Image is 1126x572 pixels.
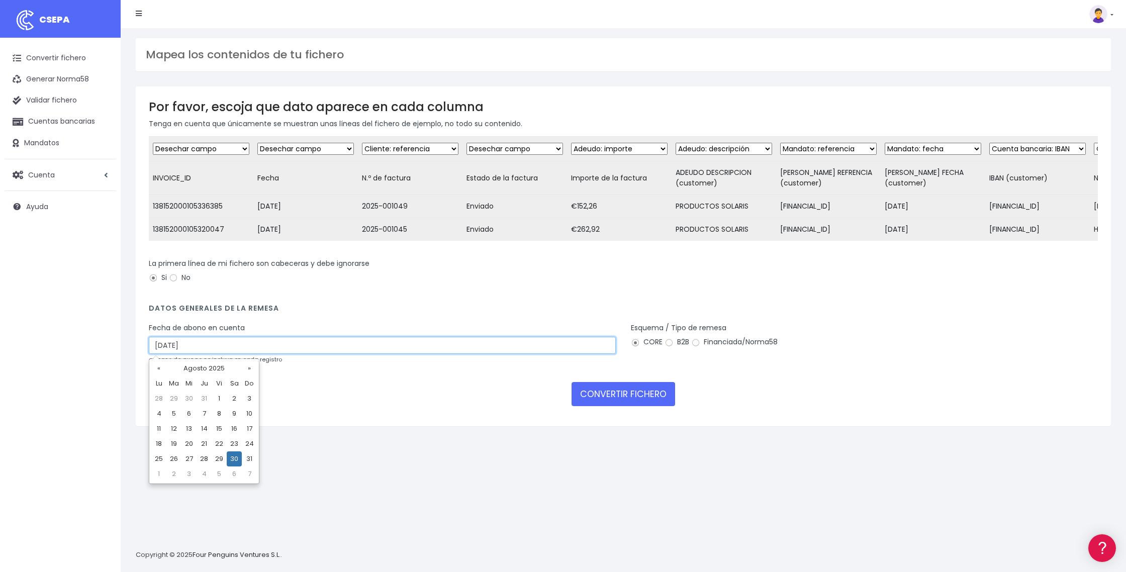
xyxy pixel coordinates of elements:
div: Convertir ficheros [10,111,191,121]
button: CONVERTIR FICHERO [572,382,675,406]
td: [FINANCIAL_ID] [985,218,1090,241]
td: 15 [212,421,227,436]
small: en caso de que no se incluya en cada registro [149,355,282,363]
td: 19 [166,436,181,451]
a: Ayuda [5,196,116,217]
label: La primera línea de mi fichero son cabeceras y debe ignorarse [149,258,369,269]
td: [PERSON_NAME] REFRENCIA (customer) [776,161,881,195]
td: Importe de la factura [567,161,672,195]
td: 2025-001045 [358,218,462,241]
td: PRODUCTOS SOLARIS [672,218,776,241]
td: 138152000105320047 [149,218,253,241]
td: PRODUCTOS SOLARIS [672,195,776,218]
td: 12 [166,421,181,436]
span: CSEPA [39,13,70,26]
td: [DATE] [881,218,985,241]
td: [DATE] [881,195,985,218]
p: Copyright © 2025 . [136,550,282,560]
img: profile [1089,5,1107,23]
td: 7 [197,406,212,421]
label: CORE [631,337,663,347]
td: 3 [242,391,257,406]
td: €152,26 [567,195,672,218]
label: Fecha de abono en cuenta [149,323,245,333]
td: 11 [151,421,166,436]
span: Ayuda [26,202,48,212]
a: Cuenta [5,164,116,185]
th: Mi [181,376,197,391]
td: 10 [242,406,257,421]
td: 14 [197,421,212,436]
th: Sa [227,376,242,391]
td: €262,92 [567,218,672,241]
td: 26 [166,451,181,466]
th: « [151,361,166,376]
td: Enviado [462,195,567,218]
td: 30 [181,391,197,406]
td: 25 [151,451,166,466]
td: [FINANCIAL_ID] [776,218,881,241]
td: INVOICE_ID [149,161,253,195]
td: [FINANCIAL_ID] [776,195,881,218]
td: 31 [197,391,212,406]
td: 29 [212,451,227,466]
label: B2B [665,337,689,347]
td: 27 [181,451,197,466]
a: Videotutoriales [10,158,191,174]
td: 31 [242,451,257,466]
img: logo [13,8,38,33]
td: 3 [181,466,197,482]
a: Validar fichero [5,90,116,111]
td: 9 [227,406,242,421]
span: Cuenta [28,169,55,179]
td: IBAN (customer) [985,161,1090,195]
td: [FINANCIAL_ID] [985,195,1090,218]
a: Cuentas bancarias [5,111,116,132]
td: N.º de factura [358,161,462,195]
td: [DATE] [253,218,358,241]
td: [PERSON_NAME] FECHA (customer) [881,161,985,195]
a: Perfiles de empresas [10,174,191,189]
td: 1 [151,466,166,482]
th: » [242,361,257,376]
td: [DATE] [253,195,358,218]
a: POWERED BY ENCHANT [138,290,194,299]
td: Fecha [253,161,358,195]
p: Tenga en cuenta que únicamente se muestran unas líneas del fichero de ejemplo, no todo su contenido. [149,118,1098,129]
td: 17 [242,421,257,436]
label: Financiada/Norma58 [691,337,778,347]
td: 22 [212,436,227,451]
td: 16 [227,421,242,436]
a: API [10,257,191,272]
label: Esquema / Tipo de remesa [631,323,726,333]
td: 28 [151,391,166,406]
h3: Mapea los contenidos de tu fichero [146,48,1101,61]
th: Do [242,376,257,391]
a: Generar Norma58 [5,69,116,90]
td: 2 [227,391,242,406]
td: 6 [181,406,197,421]
a: Información general [10,85,191,101]
td: 8 [212,406,227,421]
div: Información general [10,70,191,79]
td: 6 [227,466,242,482]
td: 20 [181,436,197,451]
td: 18 [151,436,166,451]
td: 23 [227,436,242,451]
td: 24 [242,436,257,451]
td: 7 [242,466,257,482]
label: No [169,272,191,283]
th: Ma [166,376,181,391]
th: Lu [151,376,166,391]
th: Vi [212,376,227,391]
a: Formatos [10,127,191,143]
button: Contáctanos [10,269,191,287]
h4: Datos generales de la remesa [149,304,1098,318]
td: 4 [151,406,166,421]
label: Si [149,272,167,283]
td: 28 [197,451,212,466]
th: Agosto 2025 [166,361,242,376]
td: Estado de la factura [462,161,567,195]
td: 5 [166,406,181,421]
td: 13 [181,421,197,436]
